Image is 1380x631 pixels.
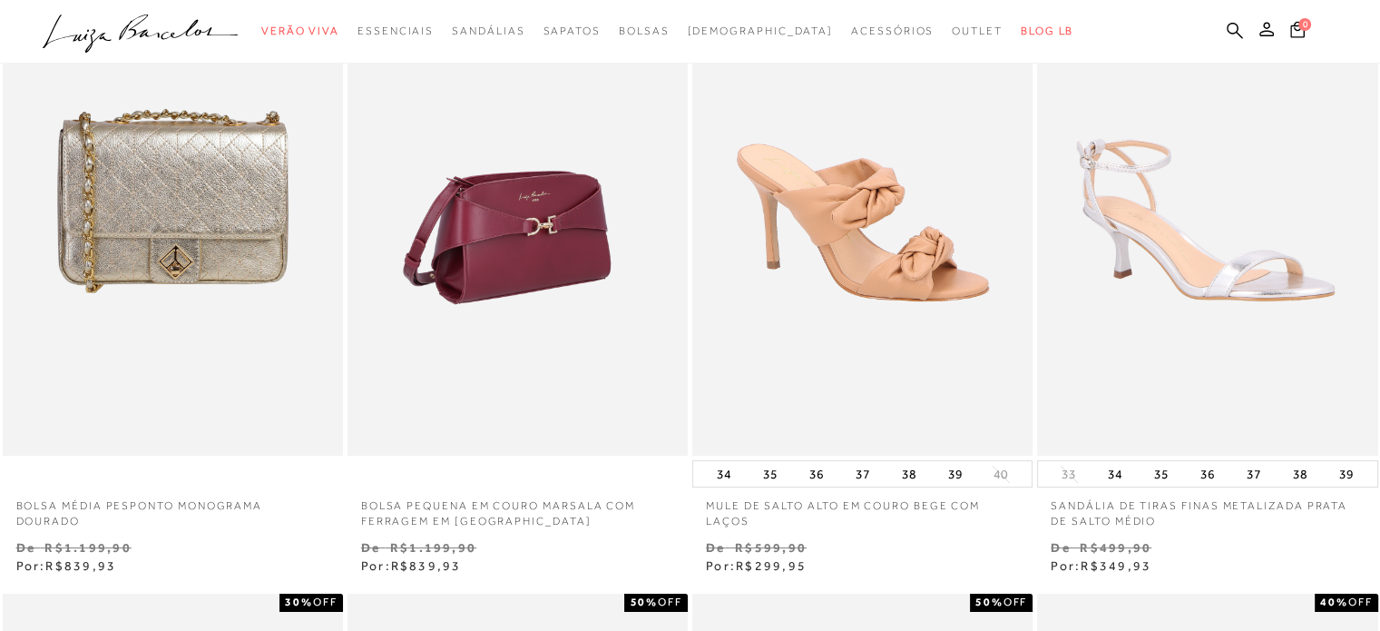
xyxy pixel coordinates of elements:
[44,540,131,555] small: R$1.199,90
[543,25,600,37] span: Sapatos
[619,15,670,48] a: categoryNavScreenReaderText
[1051,558,1151,573] span: Por:
[45,558,116,573] span: R$839,93
[851,25,934,37] span: Acessórios
[1334,461,1359,487] button: 39
[1102,461,1128,487] button: 34
[1149,461,1174,487] button: 35
[1056,466,1081,483] button: 33
[357,25,434,37] span: Essenciais
[804,461,829,487] button: 36
[16,558,117,573] span: Por:
[1003,596,1027,608] span: OFF
[1320,596,1348,608] strong: 40%
[706,540,725,555] small: De
[619,25,670,37] span: Bolsas
[658,596,682,608] span: OFF
[1021,15,1073,48] a: BLOG LB
[896,461,922,487] button: 38
[706,558,807,573] span: Por:
[1051,540,1070,555] small: De
[1037,488,1377,529] a: SANDÁLIA DE TIRAS FINAS METALIZADA PRATA DE SALTO MÉDIO
[1298,18,1311,31] span: 0
[952,15,1003,48] a: categoryNavScreenReaderText
[1287,461,1313,487] button: 38
[1241,461,1267,487] button: 37
[735,540,807,555] small: R$599,90
[391,558,462,573] span: R$839,93
[361,558,462,573] span: Por:
[692,488,1033,529] a: MULE DE SALTO ALTO EM COURO BEGE COM LAÇOS
[543,15,600,48] a: categoryNavScreenReaderText
[1080,540,1151,555] small: R$499,90
[851,15,934,48] a: categoryNavScreenReaderText
[988,466,1013,483] button: 40
[687,15,833,48] a: noSubCategoriesText
[452,25,524,37] span: Sandálias
[630,596,658,608] strong: 50%
[736,558,807,573] span: R$299,95
[16,540,35,555] small: De
[357,15,434,48] a: categoryNavScreenReaderText
[975,596,1003,608] strong: 50%
[711,461,737,487] button: 34
[361,540,380,555] small: De
[313,596,338,608] span: OFF
[261,15,339,48] a: categoryNavScreenReaderText
[390,540,476,555] small: R$1.199,90
[687,25,833,37] span: [DEMOGRAPHIC_DATA]
[1285,20,1310,44] button: 0
[347,488,688,529] a: BOLSA PEQUENA EM COURO MARSALA COM FERRAGEM EM [GEOGRAPHIC_DATA]
[261,25,339,37] span: Verão Viva
[285,596,313,608] strong: 30%
[758,461,783,487] button: 35
[1348,596,1373,608] span: OFF
[452,15,524,48] a: categoryNavScreenReaderText
[942,461,967,487] button: 39
[850,461,876,487] button: 37
[952,25,1003,37] span: Outlet
[3,488,343,529] a: Bolsa média pesponto monograma dourado
[1021,25,1073,37] span: BLOG LB
[1081,558,1151,573] span: R$349,93
[1195,461,1220,487] button: 36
